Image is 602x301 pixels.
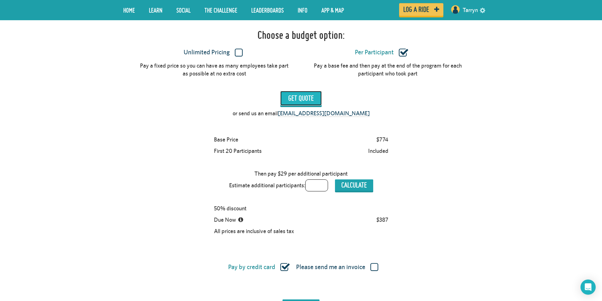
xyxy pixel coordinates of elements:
div: Pay a base fee and then pay at the end of the program for each participant who took part [313,62,463,78]
h1: Choose a budget option: [258,29,345,41]
label: Please send me an invoice [296,263,378,271]
img: User profile image [450,4,460,15]
a: Tarryn [463,3,478,18]
a: App & Map [317,2,349,18]
a: Leaderboards [246,2,289,18]
div: Open Intercom Messenger [581,280,596,295]
a: [EMAIL_ADDRESS][DOMAIN_NAME] [278,110,370,117]
button: Calculate [335,179,373,191]
div: Due Now [211,214,248,226]
label: Unlimited Pricing [138,48,288,57]
div: Base Price [211,134,241,145]
span: Log a ride [403,7,429,12]
a: settings drop down toggle [480,7,485,13]
div: Then pay $29 per additional participant [252,168,350,179]
a: LEARN [144,2,167,18]
div: $387 [374,214,391,226]
a: Home [119,2,140,18]
a: Log a ride [399,3,443,16]
a: Info [293,2,312,18]
label: Per Participant [307,48,457,57]
input: Get Quote [280,91,322,105]
div: Included [365,145,391,157]
div: 50% discount [211,203,249,214]
a: The Challenge [200,2,242,18]
div: First 20 Participants [211,145,265,157]
div: All prices are inclusive of sales tax [211,226,297,237]
div: Pay a fixed price so you can have as many employees take part as possible at no extra cost [139,62,289,78]
a: Social [172,2,195,18]
p: or send us an email [233,109,370,117]
label: Pay by credit card [228,263,290,271]
i: Final total depends on the number of users who take part over the course of your plan. [238,217,243,223]
div: $774 [374,134,391,145]
div: Estimate additional participants: [226,179,376,191]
